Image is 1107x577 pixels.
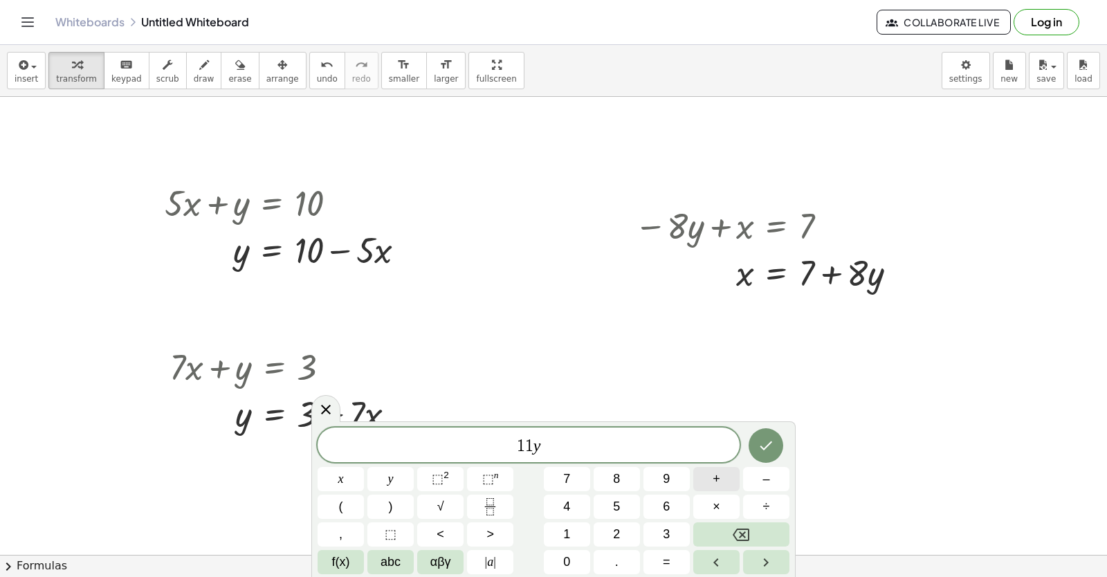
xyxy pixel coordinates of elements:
span: transform [56,74,97,84]
button: Placeholder [367,522,414,547]
button: arrange [259,52,307,89]
button: 9 [643,467,690,491]
button: 3 [643,522,690,547]
span: , [339,525,342,544]
button: ) [367,495,414,519]
span: < [437,525,444,544]
span: smaller [389,74,419,84]
button: Squared [417,467,464,491]
span: ⬚ [482,472,494,486]
button: fullscreen [468,52,524,89]
span: keypad [111,74,142,84]
span: erase [228,74,251,84]
span: y [388,470,394,488]
i: keyboard [120,57,133,73]
i: redo [355,57,368,73]
button: . [594,550,640,574]
button: Done [749,428,783,463]
span: | [485,555,488,569]
span: f(x) [332,553,350,571]
span: abc [381,553,401,571]
span: insert [15,74,38,84]
button: ( [318,495,364,519]
span: scrub [156,74,179,84]
button: 1 [544,522,590,547]
var: y [533,437,541,455]
span: fullscreen [476,74,516,84]
span: draw [194,74,214,84]
span: settings [949,74,982,84]
button: erase [221,52,259,89]
button: Minus [743,467,789,491]
span: 7 [563,470,570,488]
span: 1 [525,438,533,455]
sup: 2 [443,470,449,480]
button: Collaborate Live [877,10,1011,35]
button: save [1029,52,1064,89]
span: ) [389,497,393,516]
span: . [615,553,619,571]
button: new [993,52,1026,89]
button: Square root [417,495,464,519]
span: 2 [613,525,620,544]
button: settings [942,52,990,89]
button: Greater than [467,522,513,547]
span: ( [339,497,343,516]
button: keyboardkeypad [104,52,149,89]
span: 4 [563,497,570,516]
button: Greek alphabet [417,550,464,574]
button: Times [693,495,740,519]
span: ⬚ [385,525,396,544]
span: + [713,470,720,488]
button: Toggle navigation [17,11,39,33]
span: a [485,553,496,571]
button: x [318,467,364,491]
button: Less than [417,522,464,547]
button: Log in [1014,9,1079,35]
sup: n [494,470,499,480]
button: 7 [544,467,590,491]
button: scrub [149,52,187,89]
button: Left arrow [693,550,740,574]
button: transform [48,52,104,89]
button: 6 [643,495,690,519]
button: Plus [693,467,740,491]
i: undo [320,57,333,73]
i: format_size [439,57,452,73]
span: arrange [266,74,299,84]
a: Whiteboards [55,15,125,29]
span: new [1000,74,1018,84]
button: format_sizesmaller [381,52,427,89]
button: Backspace [693,522,789,547]
span: 5 [613,497,620,516]
button: 2 [594,522,640,547]
span: Collaborate Live [888,16,999,28]
span: 9 [663,470,670,488]
button: 8 [594,467,640,491]
span: ÷ [763,497,770,516]
button: Equals [643,550,690,574]
span: 1 [563,525,570,544]
button: y [367,467,414,491]
span: | [493,555,496,569]
button: Absolute value [467,550,513,574]
span: × [713,497,720,516]
span: redo [352,74,371,84]
button: Fraction [467,495,513,519]
button: 5 [594,495,640,519]
button: draw [186,52,222,89]
button: insert [7,52,46,89]
button: 4 [544,495,590,519]
span: load [1074,74,1092,84]
span: 8 [613,470,620,488]
span: larger [434,74,458,84]
span: 1 [517,438,525,455]
button: undoundo [309,52,345,89]
button: Alphabet [367,550,414,574]
button: , [318,522,364,547]
button: load [1067,52,1100,89]
i: format_size [397,57,410,73]
span: save [1036,74,1056,84]
span: – [762,470,769,488]
button: 0 [544,550,590,574]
